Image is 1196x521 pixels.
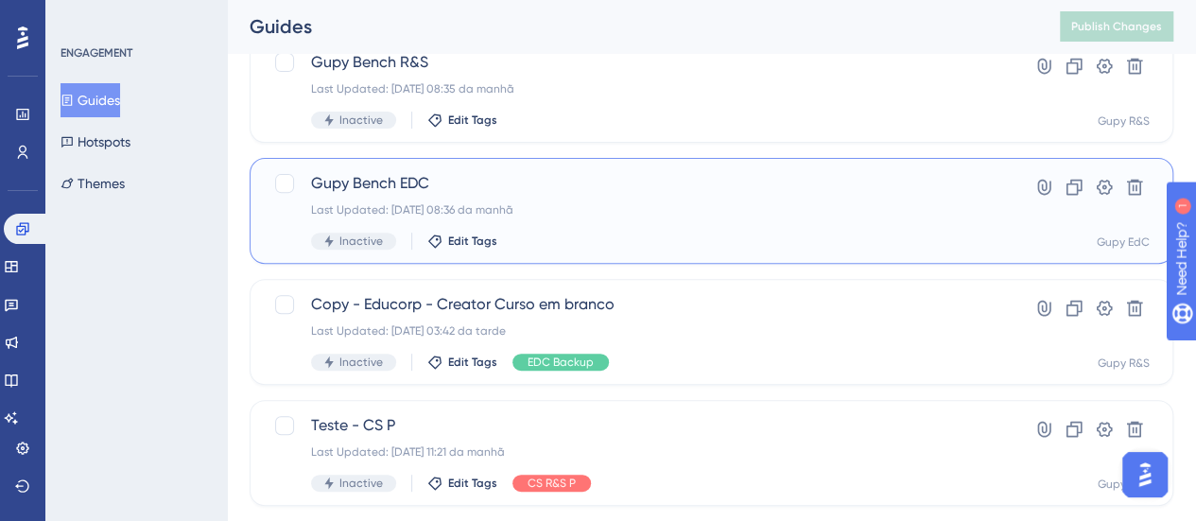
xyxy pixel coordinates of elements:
span: EDC Backup [528,355,594,370]
span: Inactive [339,113,383,128]
span: Copy - Educorp - Creator Curso em branco [311,293,961,316]
span: Edit Tags [448,355,497,370]
span: CS R&S P [528,476,576,491]
span: Edit Tags [448,234,497,249]
span: Gupy Bench EDC [311,172,961,195]
span: Inactive [339,234,383,249]
div: Last Updated: [DATE] 03:42 da tarde [311,323,961,339]
button: Hotspots [61,125,130,159]
div: Last Updated: [DATE] 08:36 da manhã [311,202,961,217]
button: Edit Tags [427,355,497,370]
iframe: UserGuiding AI Assistant Launcher [1117,446,1173,503]
div: Last Updated: [DATE] 08:35 da manhã [311,81,961,96]
button: Edit Tags [427,476,497,491]
span: Inactive [339,476,383,491]
button: Themes [61,166,125,200]
div: Guides [250,13,1013,40]
div: Last Updated: [DATE] 11:21 da manhã [311,444,961,460]
div: 1 [131,9,137,25]
span: Edit Tags [448,113,497,128]
span: Need Help? [44,5,118,27]
div: Gupy R&S [1098,477,1150,492]
div: ENGAGEMENT [61,45,132,61]
div: Gupy R&S [1098,113,1150,129]
span: Publish Changes [1071,19,1162,34]
span: Gupy Bench R&S [311,51,961,74]
button: Edit Tags [427,234,497,249]
span: Inactive [339,355,383,370]
div: Gupy EdC [1097,234,1150,250]
span: Teste - CS P [311,414,961,437]
button: Guides [61,83,120,117]
div: Gupy R&S [1098,356,1150,371]
button: Publish Changes [1060,11,1173,42]
button: Edit Tags [427,113,497,128]
span: Edit Tags [448,476,497,491]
